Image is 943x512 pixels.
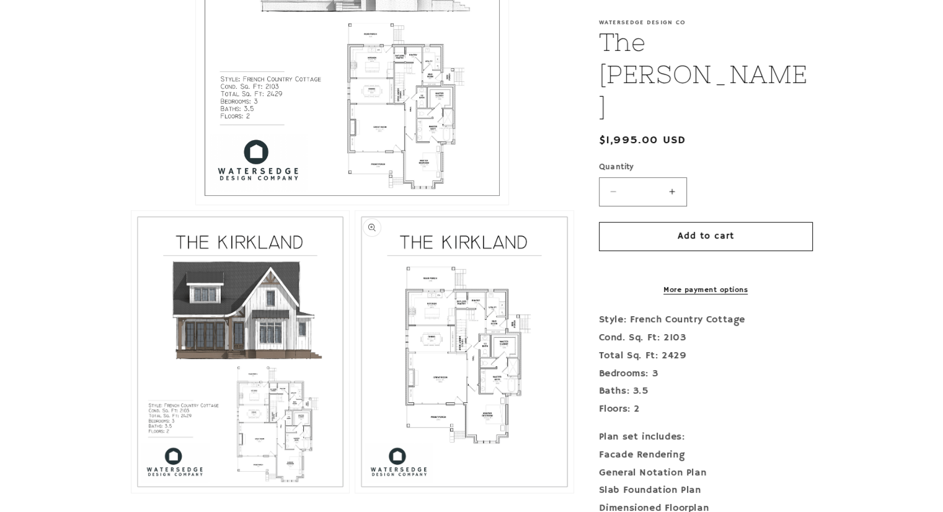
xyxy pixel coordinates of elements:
[599,26,813,123] h1: The [PERSON_NAME]
[599,446,813,464] div: Facade Rendering
[599,482,813,500] div: Slab Foundation Plan
[599,285,813,296] a: More payment options
[599,428,813,446] div: Plan set includes:
[599,132,686,149] span: $1,995.00 USD
[599,464,813,482] div: General Notation Plan
[599,311,813,418] p: Style: French Country Cottage Cond. Sq. Ft: 2103 Total Sq. Ft: 2429 Bedrooms: 3 Baths: 3.5 Floors: 2
[599,222,813,251] button: Add to cart
[599,161,813,174] label: Quantity
[599,19,813,26] p: Watersedge Design Co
